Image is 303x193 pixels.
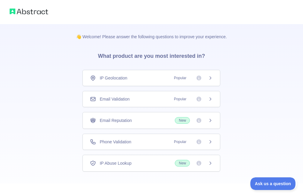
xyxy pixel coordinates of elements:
p: 👋 Welcome! Please answer the following questions to improve your experience. [66,24,237,40]
h3: What product are you most interested in? [88,40,215,70]
span: New [175,160,190,167]
span: IP Abuse Lookup [100,160,131,166]
span: Popular [170,139,190,145]
img: Abstract logo [10,7,48,16]
span: Popular [170,75,190,81]
span: Email Validation [100,96,129,102]
span: Popular [170,96,190,102]
span: IP Geolocation [100,75,127,81]
span: New [175,117,190,124]
iframe: Toggle Customer Support [250,177,297,190]
span: Email Reputation [100,117,132,123]
span: Phone Validation [100,139,131,145]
